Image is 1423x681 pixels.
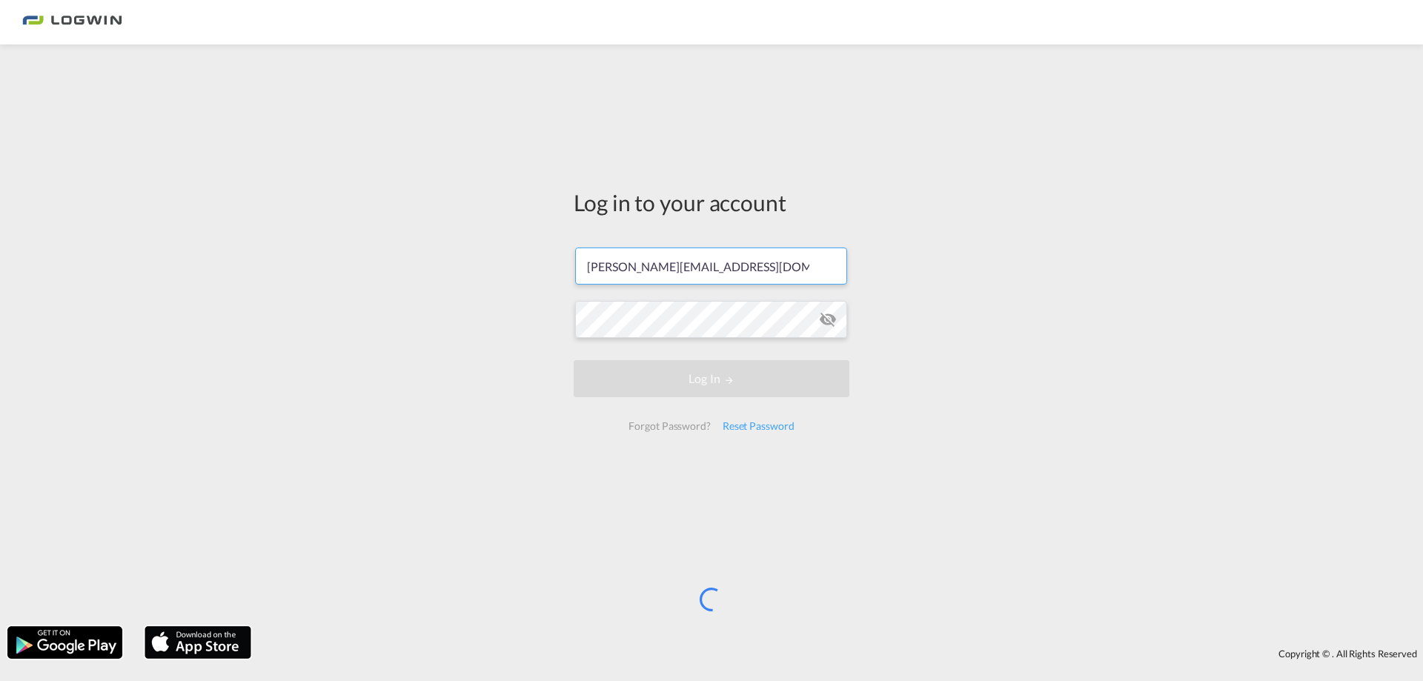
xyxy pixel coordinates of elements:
[575,248,847,285] input: Enter email/phone number
[6,625,124,660] img: google.png
[623,413,716,439] div: Forgot Password?
[574,187,849,218] div: Log in to your account
[22,6,122,39] img: bc73a0e0d8c111efacd525e4c8ad7d32.png
[717,413,800,439] div: Reset Password
[819,310,837,328] md-icon: icon-eye-off
[574,360,849,397] button: LOGIN
[143,625,253,660] img: apple.png
[259,641,1423,666] div: Copyright © . All Rights Reserved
